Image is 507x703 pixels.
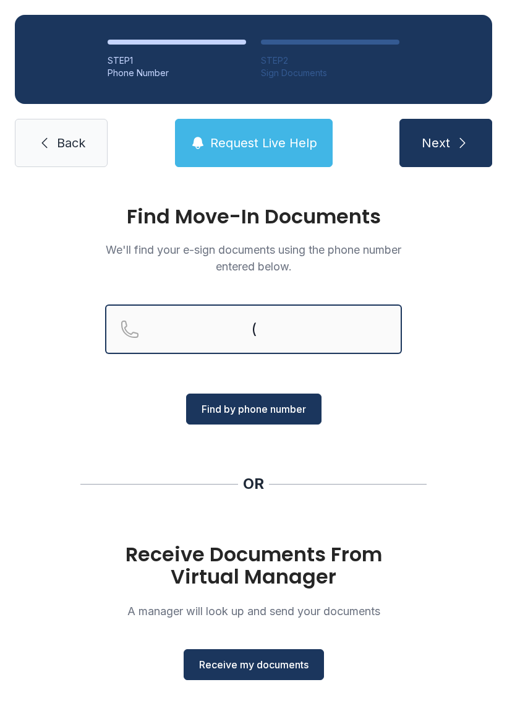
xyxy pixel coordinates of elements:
h1: Receive Documents From Virtual Manager [105,543,402,588]
span: Back [57,134,85,152]
div: Sign Documents [261,67,399,79]
p: We'll find your e-sign documents using the phone number entered below. [105,241,402,275]
div: OR [243,474,264,494]
h1: Find Move-In Documents [105,207,402,226]
span: Find by phone number [202,402,306,416]
span: Receive my documents [199,657,309,672]
span: Next [422,134,450,152]
p: A manager will look up and send your documents [105,603,402,619]
input: Reservation phone number [105,304,402,354]
div: Phone Number [108,67,246,79]
div: STEP 1 [108,54,246,67]
div: STEP 2 [261,54,399,67]
span: Request Live Help [210,134,317,152]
